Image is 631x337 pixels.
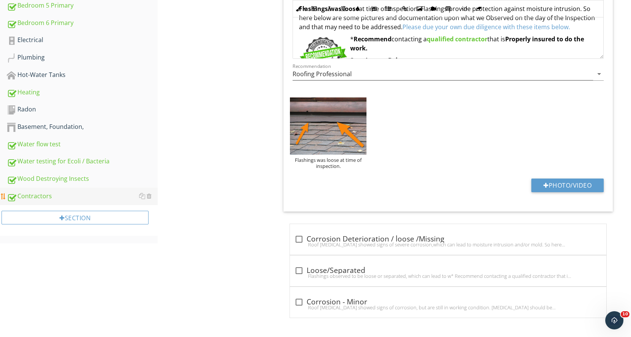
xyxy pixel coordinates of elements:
[293,68,593,80] input: Recommendation
[7,105,158,114] div: Radon
[426,2,441,16] button: Insert Video
[531,179,604,192] button: Photo/Video
[294,241,602,248] div: Roof [MEDICAL_DATA] showed signs of severe corrosion,which can lead to moisture intrusion and/or ...
[294,273,602,279] div: Flashings observed to be loose or separated, which can lead to w* Recommend contacting a qualifie...
[7,88,158,97] div: Heating
[7,174,158,184] div: Wood Destroying Insects
[412,2,426,16] button: Insert Image (Ctrl+P)
[350,56,409,64] strong: See pictures Below:
[7,157,158,166] div: Water testing for Ecoli / Bacteria
[299,36,348,76] img: 1736076819485.jpg
[7,140,158,149] div: Water flow test
[621,311,629,317] span: 10
[398,2,412,16] button: Insert Link (Ctrl+K)
[354,35,391,43] strong: Recommend
[381,2,396,16] button: Unordered List
[290,97,366,155] img: data
[7,18,158,28] div: Bedroom 6 Primary
[7,53,158,63] div: Plumbing
[294,304,602,310] div: Roof [MEDICAL_DATA] showed signs of corrosion, but are still in working condition. [MEDICAL_DATA]...
[299,4,597,31] p: at time of inspection. Flashings provide protection against moisture intrusion. So here below are...
[2,211,149,224] div: Section
[350,35,584,52] strong: Properly insured to do the work.
[290,157,366,169] div: Flashings was loose at time of inspection.
[402,23,570,31] span: Please due your own due diligence with these items below.
[7,35,158,45] div: Electrical
[605,311,623,329] iframe: Intercom live chat
[299,34,597,53] p: * contacting a that is
[427,35,487,43] strong: qualified contractor
[7,1,158,11] div: Bedroom 5 Primary
[595,69,604,78] i: arrow_drop_down
[7,191,158,201] div: Contractors
[7,122,158,132] div: Basement, Foundation,
[7,70,158,80] div: Hot-Water Tanks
